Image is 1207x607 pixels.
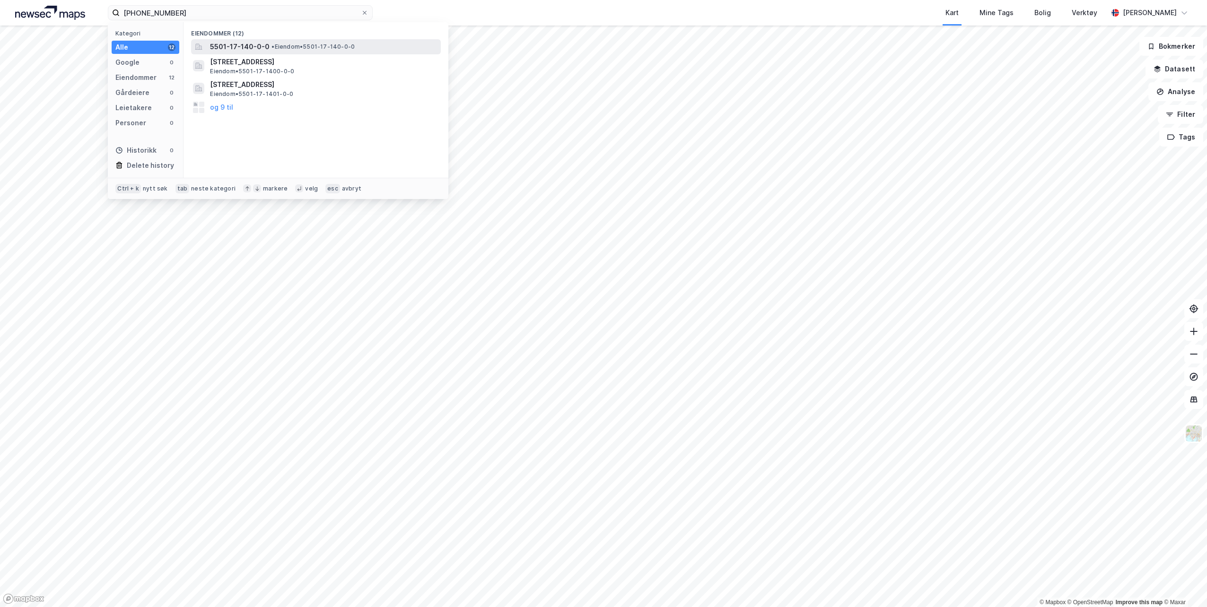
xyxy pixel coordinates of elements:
div: Mine Tags [980,7,1014,18]
div: tab [175,184,190,193]
a: OpenStreetMap [1067,599,1113,606]
div: 0 [168,59,175,66]
div: Delete history [127,160,174,171]
div: Personer [115,117,146,129]
span: Eiendom • 5501-17-1400-0-0 [210,68,294,75]
div: neste kategori [191,185,236,192]
div: velg [305,185,318,192]
div: Bolig [1034,7,1051,18]
div: markere [263,185,288,192]
span: 5501-17-140-0-0 [210,41,270,52]
button: Datasett [1146,60,1203,78]
div: Alle [115,42,128,53]
div: Leietakere [115,102,152,113]
div: esc [325,184,340,193]
button: Bokmerker [1139,37,1203,56]
button: Tags [1159,128,1203,147]
div: Eiendommer [115,72,157,83]
span: Eiendom • 5501-17-140-0-0 [271,43,355,51]
span: [STREET_ADDRESS] [210,56,437,68]
a: Mapbox [1040,599,1066,606]
div: Ctrl + k [115,184,141,193]
div: avbryt [342,185,361,192]
a: Improve this map [1116,599,1163,606]
iframe: Chat Widget [1160,562,1207,607]
img: Z [1185,425,1203,442]
div: Historikk [115,145,157,156]
div: Kategori [115,30,179,37]
div: nytt søk [143,185,168,192]
div: Kart [945,7,959,18]
button: Filter [1158,105,1203,124]
div: 12 [168,74,175,81]
div: Verktøy [1072,7,1097,18]
button: Analyse [1148,82,1203,101]
span: • [271,43,274,50]
div: 0 [168,89,175,96]
span: [STREET_ADDRESS] [210,79,437,90]
div: Gårdeiere [115,87,149,98]
div: [PERSON_NAME] [1123,7,1177,18]
button: og 9 til [210,102,233,113]
input: Søk på adresse, matrikkel, gårdeiere, leietakere eller personer [120,6,361,20]
div: 0 [168,147,175,154]
div: 0 [168,104,175,112]
div: 0 [168,119,175,127]
div: 12 [168,43,175,51]
img: logo.a4113a55bc3d86da70a041830d287a7e.svg [15,6,85,20]
span: Eiendom • 5501-17-1401-0-0 [210,90,293,98]
div: Eiendommer (12) [184,22,448,39]
div: Google [115,57,140,68]
a: Mapbox homepage [3,593,44,604]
